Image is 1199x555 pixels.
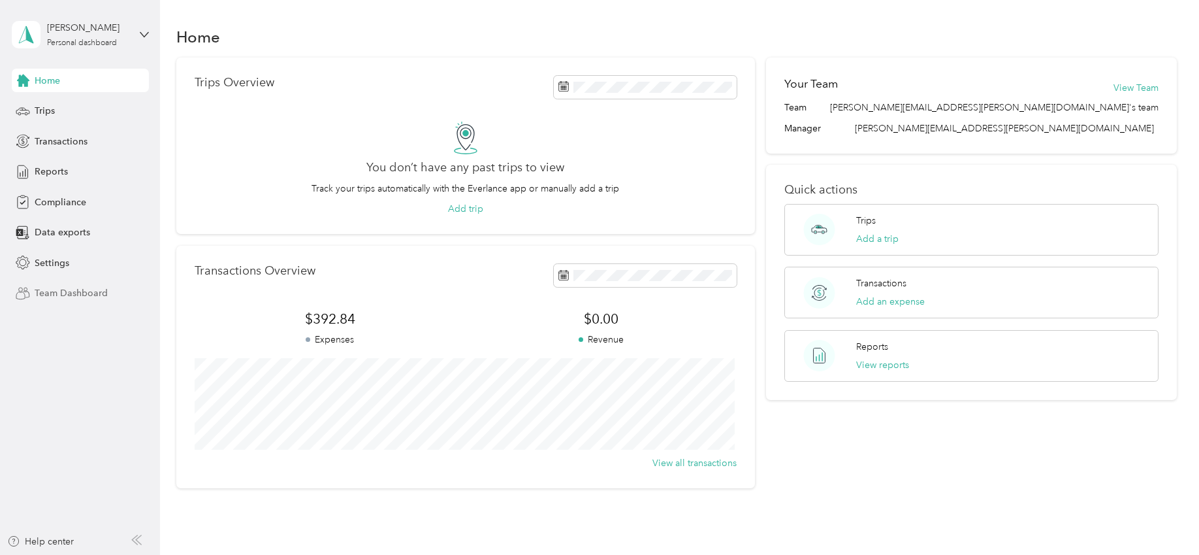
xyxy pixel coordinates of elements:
span: [PERSON_NAME][EMAIL_ADDRESS][PERSON_NAME][DOMAIN_NAME] [855,123,1154,134]
button: View Team [1113,81,1159,95]
div: [PERSON_NAME] [47,21,129,35]
p: Revenue [466,333,737,346]
button: View reports [856,358,909,372]
p: Trips Overview [195,76,274,90]
button: Add trip [448,202,483,216]
span: $0.00 [466,310,737,328]
span: Compliance [35,195,86,209]
button: Help center [7,535,74,548]
p: Transactions [856,277,906,290]
button: View all transactions [652,456,737,470]
span: Manager [784,122,821,135]
h1: Home [176,30,220,44]
span: Settings [35,256,69,270]
span: $392.84 [195,310,466,328]
button: Add a trip [856,232,899,246]
h2: Your Team [784,76,838,92]
span: Transactions [35,135,88,148]
span: Team Dashboard [35,286,108,300]
p: Reports [856,340,888,354]
p: Track your trips automatically with the Everlance app or manually add a trip [312,182,619,195]
span: Home [35,74,60,88]
p: Transactions Overview [195,264,315,278]
button: Add an expense [856,295,925,309]
span: Data exports [35,226,90,239]
span: Reports [35,165,68,178]
iframe: Everlance-gr Chat Button Frame [1126,482,1199,555]
h2: You don’t have any past trips to view [366,161,564,175]
div: Personal dashboard [47,39,117,47]
span: Trips [35,104,55,118]
p: Quick actions [784,183,1158,197]
span: [PERSON_NAME][EMAIL_ADDRESS][PERSON_NAME][DOMAIN_NAME]'s team [830,101,1159,114]
p: Expenses [195,333,466,346]
span: Team [784,101,807,114]
p: Trips [856,214,876,227]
